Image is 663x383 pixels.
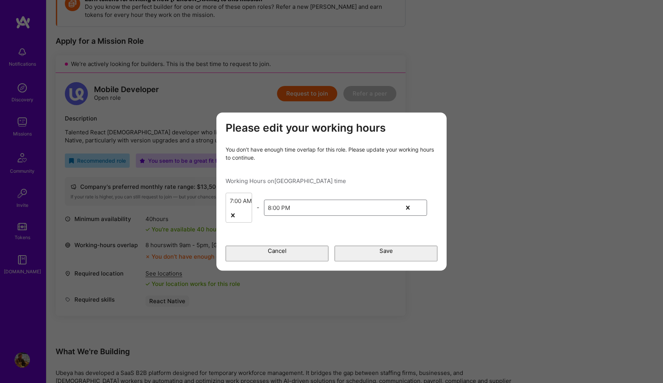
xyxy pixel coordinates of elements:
div: modal [216,112,447,271]
div: You don’t have enough time overlap for this role. Please update your working hours to continue. [226,145,437,162]
i: icon Chevron [418,206,422,210]
i: icon Chevron [243,213,247,217]
button: Save [335,246,437,261]
button: Cancel [226,246,328,261]
div: 8:00 PM [268,203,290,211]
div: 7:00 AM [230,196,252,205]
div: - [252,203,264,211]
div: Working Hours on [GEOGRAPHIC_DATA] time [226,177,437,185]
h3: Please edit your working hours [226,122,437,135]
